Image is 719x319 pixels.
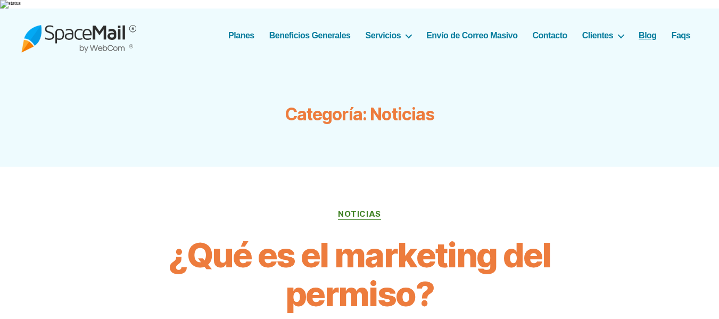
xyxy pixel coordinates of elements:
a: Planes [228,30,254,40]
a: Beneficios Generales [269,30,351,40]
a: Faqs [672,30,690,40]
img: Spacemail [21,18,136,53]
a: Blog [639,30,657,40]
a: Clientes [582,30,624,40]
a: Envío de Correo Masivo [426,30,517,40]
span: Noticias [370,104,434,125]
a: Noticias [338,209,381,220]
a: Contacto [532,30,567,40]
span: Categoría: [285,104,367,125]
a: Servicios [366,30,412,40]
nav: Horizontal [234,30,698,40]
a: ¿Qué es el marketing del permiso? [168,234,550,314]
